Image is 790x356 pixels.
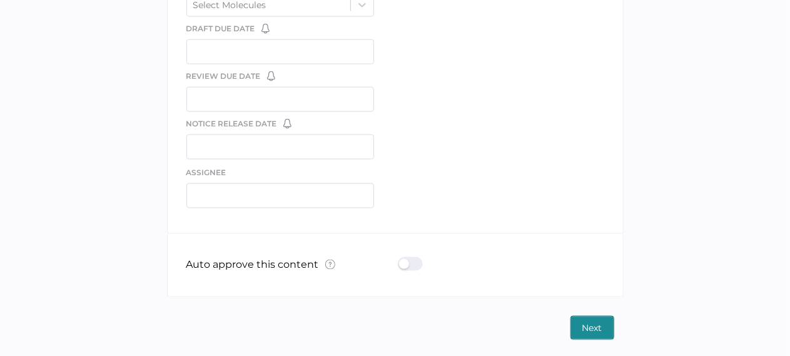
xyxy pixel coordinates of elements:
[582,317,602,339] span: Next
[186,23,255,34] span: Draft Due Date
[186,258,335,273] p: Auto approve this content
[186,71,261,82] span: Review Due Date
[325,260,335,270] img: tooltip-default.0a89c667.svg
[283,119,291,129] img: bell-default.8986a8bf.svg
[570,316,614,340] button: Next
[186,118,277,130] span: Notice Release Date
[267,71,275,81] img: bell-default.8986a8bf.svg
[261,24,270,34] img: bell-default.8986a8bf.svg
[186,168,226,177] span: Assignee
